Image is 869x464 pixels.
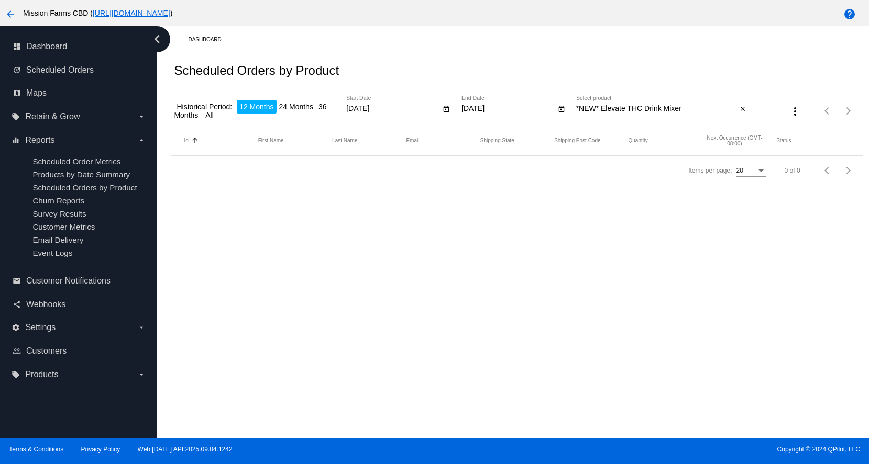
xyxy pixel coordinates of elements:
[32,183,137,192] a: Scheduled Orders by Product
[817,100,838,121] button: Previous page
[13,273,146,289] a: email Customer Notifications
[702,135,767,146] button: Change sorting for NextOccurrenceUtc
[26,346,67,356] span: Customers
[739,105,746,114] mat-icon: close
[81,446,120,453] a: Privacy Policy
[137,323,146,332] i: arrow_drop_down
[817,160,838,181] button: Previous page
[174,63,339,78] h2: Scheduled Orders by Product
[688,167,732,174] div: Items per page:
[441,103,452,114] button: Open calendar
[138,446,233,453] a: Web:[DATE] API:2025.09.04.1242
[776,138,791,144] button: Change sorting for Status
[26,42,67,51] span: Dashboard
[23,9,173,17] span: Mission Farms CBD ( )
[13,300,21,309] i: share
[13,343,146,359] a: people_outline Customers
[149,31,166,48] i: chevron_left
[838,160,859,181] button: Next page
[277,100,316,114] li: 24 Months
[785,167,800,174] div: 0 of 0
[137,136,146,144] i: arrow_drop_down
[137,112,146,121] i: arrow_drop_down
[12,136,20,144] i: equalizer
[13,42,21,51] i: dashboard
[12,323,20,332] i: settings
[554,138,600,144] button: Change sorting for ShippingPostcode
[628,138,647,144] button: Change sorting for Quantity
[789,105,801,118] mat-icon: more_vert
[12,112,20,121] i: local_offer
[32,235,83,244] a: Email Delivery
[461,105,556,113] input: End Date
[346,105,441,113] input: Start Date
[406,138,419,144] button: Change sorting for Customer.Email
[13,85,146,101] a: map Maps
[444,446,860,453] span: Copyright © 2024 QPilot, LLC
[4,8,17,20] mat-icon: arrow_back
[576,105,738,113] input: Select product
[332,138,357,144] button: Change sorting for Customer.LastName
[838,100,859,121] button: Next page
[737,104,748,115] button: Clear
[843,8,856,20] mat-icon: help
[25,112,80,121] span: Retain & Grow
[32,248,72,257] a: Event Logs
[184,138,188,144] button: Change sorting for Id
[9,446,63,453] a: Terms & Conditions
[32,157,120,166] a: Scheduled Order Metrics
[480,138,514,144] button: Change sorting for ShippingState
[736,167,766,175] mat-select: Items per page:
[174,100,235,114] li: Historical Period:
[26,276,111,286] span: Customer Notifications
[203,108,216,122] li: All
[32,222,95,231] a: Customer Metrics
[137,370,146,379] i: arrow_drop_down
[26,88,47,98] span: Maps
[25,370,58,379] span: Products
[736,167,743,174] span: 20
[12,370,20,379] i: local_offer
[13,89,21,97] i: map
[556,103,567,114] button: Open calendar
[32,209,86,218] a: Survey Results
[258,138,284,144] button: Change sorting for Customer.FirstName
[25,323,56,332] span: Settings
[188,31,230,48] a: Dashboard
[13,62,146,78] a: update Scheduled Orders
[26,300,65,309] span: Webhooks
[13,38,146,55] a: dashboard Dashboard
[26,65,94,75] span: Scheduled Orders
[32,196,84,205] a: Churn Reports
[32,170,130,179] a: Products by Date Summary
[13,347,21,355] i: people_outline
[93,9,170,17] a: [URL][DOMAIN_NAME]
[13,66,21,74] i: update
[237,100,276,114] li: 12 Months
[13,277,21,285] i: email
[174,100,326,122] li: 36 Months
[25,135,54,145] span: Reports
[13,296,146,313] a: share Webhooks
